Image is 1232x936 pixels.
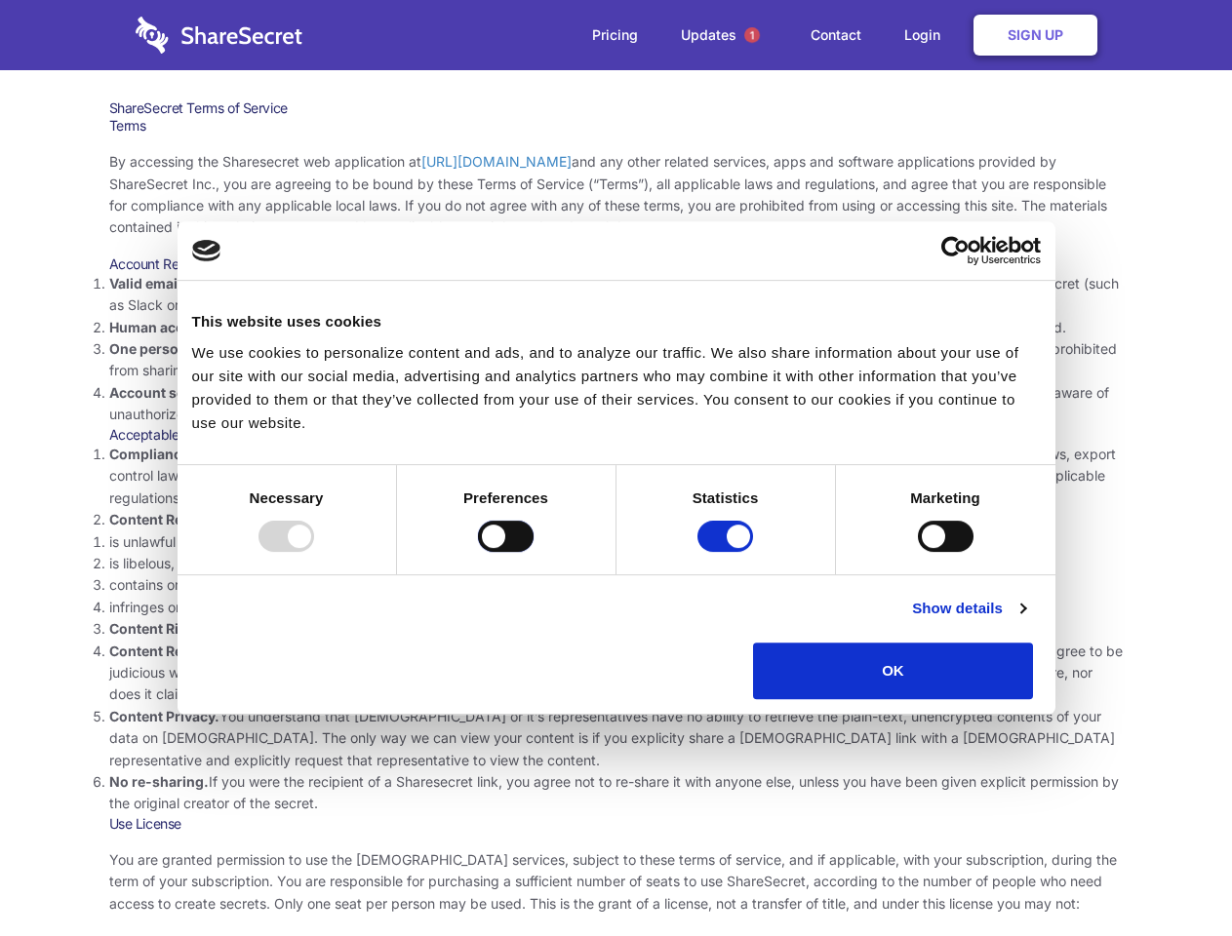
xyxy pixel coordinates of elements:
strong: Statistics [693,489,759,506]
strong: One person per account. [109,340,275,357]
p: You are granted permission to use the [DEMOGRAPHIC_DATA] services, subject to these terms of serv... [109,849,1124,915]
a: Pricing [573,5,657,65]
strong: Valid email. [109,275,186,292]
h3: Acceptable Use [109,426,1124,444]
li: is libelous, defamatory, or fraudulent [109,553,1124,574]
img: logo [192,240,221,261]
li: You are not allowed to share account credentials. Each account is dedicated to the individual who... [109,338,1124,382]
strong: Marketing [910,489,980,506]
strong: Content Rights. [109,620,214,637]
li: Only human beings may create accounts. “Bot” accounts — those created by software, in an automate... [109,317,1124,338]
strong: No re-sharing. [109,773,209,790]
strong: Content Responsibility. [109,643,265,659]
button: OK [753,643,1033,699]
strong: Compliance with local laws and regulations. [109,446,404,462]
strong: Content Restrictions. [109,511,252,527]
p: By accessing the Sharesecret web application at and any other related services, apps and software... [109,151,1124,239]
strong: Human accounts. [109,319,227,335]
a: Contact [791,5,881,65]
div: We use cookies to personalize content and ads, and to analyze our traffic. We also share informat... [192,341,1041,435]
div: This website uses cookies [192,310,1041,333]
strong: Content Privacy. [109,708,219,724]
li: You agree that you will use Sharesecret only to secure and share content that you have the right ... [109,618,1124,640]
li: You must provide a valid email address, either directly, or through approved third-party integrat... [109,273,1124,317]
a: [URL][DOMAIN_NAME] [421,153,572,170]
a: Usercentrics Cookiebot - opens in a new window [870,236,1041,265]
h3: Account Requirements [109,255,1124,273]
strong: Account security. [109,384,227,401]
strong: Preferences [463,489,548,506]
strong: Necessary [250,489,324,506]
li: You understand that [DEMOGRAPHIC_DATA] or it’s representatives have no ability to retrieve the pl... [109,706,1124,771]
a: Sign Up [974,15,1097,56]
li: You are solely responsible for the content you share on Sharesecret, and with the people you shar... [109,641,1124,706]
h3: Use License [109,815,1124,833]
li: You agree NOT to use Sharesecret to upload or share content that: [109,509,1124,618]
span: 1 [744,27,760,43]
li: is unlawful or promotes unlawful activities [109,531,1124,553]
li: You are responsible for your own account security, including the security of your Sharesecret acc... [109,382,1124,426]
li: infringes on any proprietary right of any party, including patent, trademark, trade secret, copyr... [109,597,1124,618]
li: contains or installs any active malware or exploits, or uses our platform for exploit delivery (s... [109,574,1124,596]
li: Your use of the Sharesecret must not violate any applicable laws, including copyright or trademar... [109,444,1124,509]
h3: Terms [109,117,1124,135]
iframe: Drift Widget Chat Controller [1134,838,1209,913]
h1: ShareSecret Terms of Service [109,99,1124,117]
li: If you were the recipient of a Sharesecret link, you agree not to re-share it with anyone else, u... [109,771,1124,815]
a: Show details [912,597,1025,620]
img: logo-wordmark-white-trans-d4663122ce5f474addd5e946df7df03e33cb6a1c49d2221995e7729f52c070b2.svg [136,17,302,54]
a: Login [885,5,970,65]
